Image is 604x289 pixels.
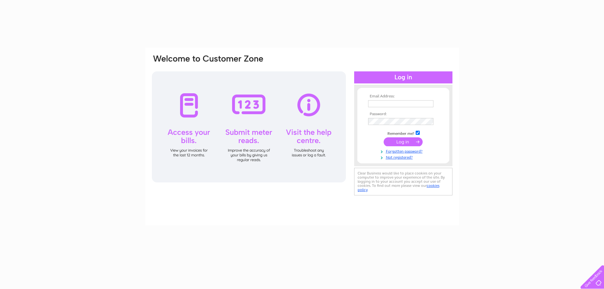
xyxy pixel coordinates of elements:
td: Remember me? [367,130,440,136]
a: cookies policy [358,183,439,192]
div: Clear Business would like to place cookies on your computer to improve your experience of the sit... [354,168,452,195]
a: Forgotten password? [368,148,440,154]
a: Not registered? [368,154,440,160]
th: Email Address: [367,94,440,99]
th: Password: [367,112,440,116]
input: Submit [384,137,423,146]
